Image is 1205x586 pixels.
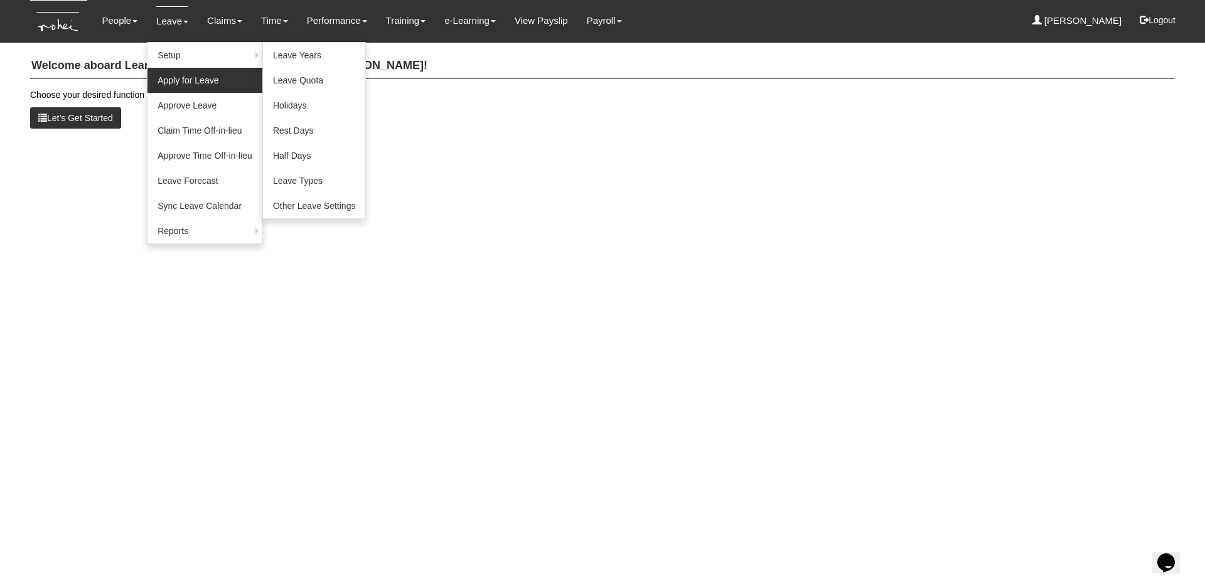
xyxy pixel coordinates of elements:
a: Leave [156,6,188,36]
a: Approve Time Off-in-lieu [147,143,262,168]
button: Let’s Get Started [30,107,121,129]
a: Approve Leave [147,93,262,118]
a: Training [386,6,426,35]
a: Setup [147,43,262,68]
a: Claim Time Off-in-lieu [147,118,262,143]
a: e-Learning [444,6,496,35]
a: [PERSON_NAME] [1032,6,1122,35]
a: Rest Days [263,118,366,143]
h4: Welcome aboard Learn Anchor, [PERSON_NAME] Kiap [PERSON_NAME]! [30,53,1175,79]
a: Reports [147,218,262,243]
a: Other Leave Settings [263,193,366,218]
a: Apply for Leave [147,68,262,93]
p: Choose your desired function from the menu above. [30,88,1175,101]
a: Leave Forecast [147,168,262,193]
a: Leave Quota [263,68,366,93]
a: Half Days [263,143,366,168]
a: Holidays [263,93,366,118]
a: Leave Types [263,168,366,193]
a: Sync Leave Calendar [147,193,262,218]
a: Leave Years [263,43,366,68]
a: People [102,6,137,35]
iframe: chat widget [1152,536,1192,573]
a: Payroll [587,6,622,35]
img: KTs7HI1dOZG7tu7pUkOpGGQAiEQAiEQAj0IhBB1wtXDg6BEAiBEAiBEAiB4RGIoBtemSRFIRACIRACIRACIdCLQARdL1w5OAR... [30,1,87,43]
button: Logout [1131,5,1184,35]
a: View Payslip [515,6,568,35]
a: Time [261,6,288,35]
a: Claims [207,6,242,35]
a: Performance [307,6,367,35]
